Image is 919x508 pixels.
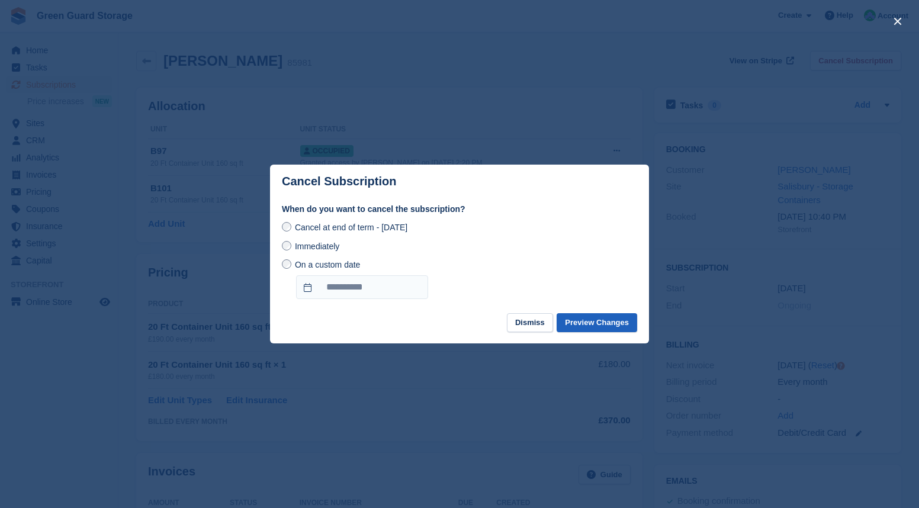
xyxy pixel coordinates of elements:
input: On a custom date [282,259,291,269]
p: Cancel Subscription [282,175,396,188]
button: Dismiss [507,313,553,333]
span: On a custom date [295,260,361,269]
button: Preview Changes [557,313,637,333]
input: Immediately [282,241,291,250]
span: Immediately [295,242,339,251]
input: Cancel at end of term - [DATE] [282,222,291,232]
button: close [888,12,907,31]
input: On a custom date [296,275,428,299]
label: When do you want to cancel the subscription? [282,203,637,216]
span: Cancel at end of term - [DATE] [295,223,407,232]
